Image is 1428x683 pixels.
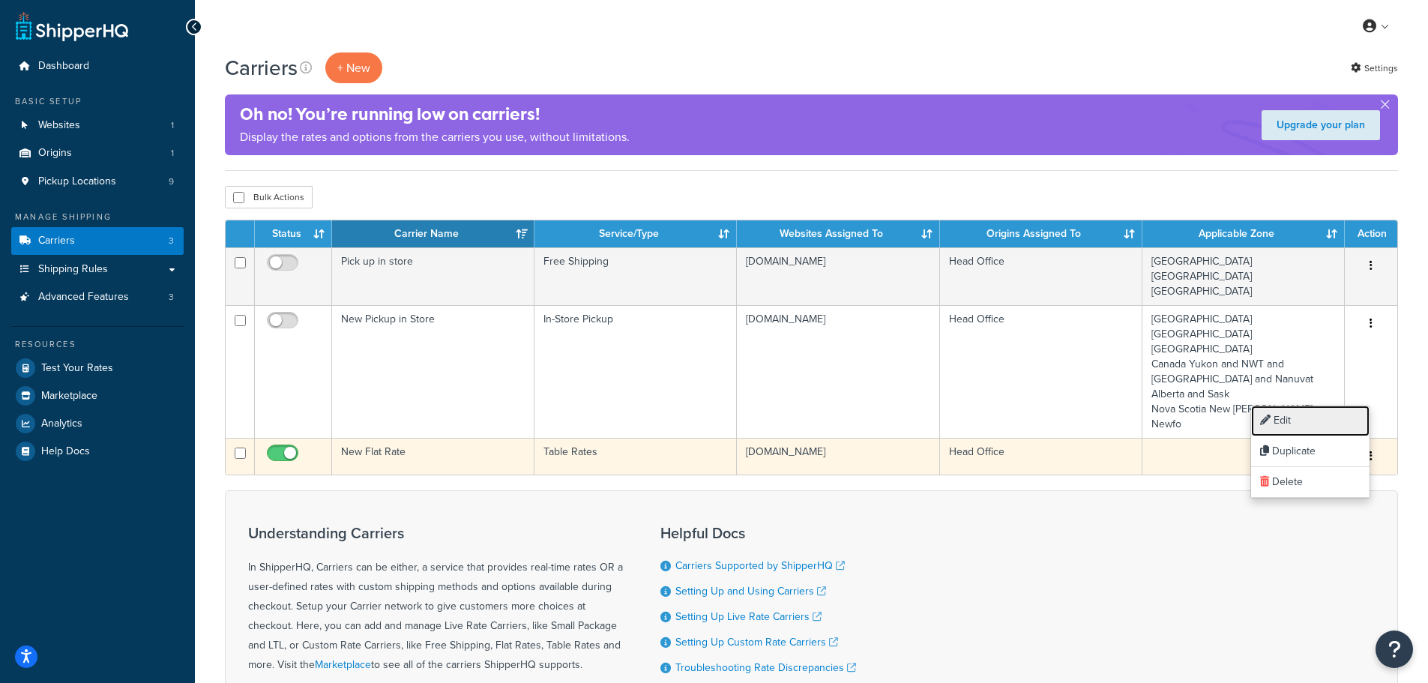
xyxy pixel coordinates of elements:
[38,60,89,73] span: Dashboard
[315,657,371,673] a: Marketplace
[171,147,174,160] span: 1
[11,211,184,223] div: Manage Shipping
[534,220,737,247] th: Service/Type: activate to sort column ascending
[171,119,174,132] span: 1
[675,558,845,574] a: Carriers Supported by ShipperHQ
[11,382,184,409] a: Marketplace
[940,220,1142,247] th: Origins Assigned To: activate to sort column ascending
[1262,110,1380,140] a: Upgrade your plan
[332,305,534,438] td: New Pickup in Store
[38,147,72,160] span: Origins
[1251,406,1370,436] a: Edit
[1142,247,1345,305] td: [GEOGRAPHIC_DATA] [GEOGRAPHIC_DATA] [GEOGRAPHIC_DATA]
[11,227,184,255] a: Carriers 3
[11,139,184,167] a: Origins 1
[169,235,174,247] span: 3
[41,390,97,403] span: Marketplace
[737,247,939,305] td: [DOMAIN_NAME]
[240,102,630,127] h4: Oh no! You’re running low on carriers!
[534,247,737,305] td: Free Shipping
[248,525,623,541] h3: Understanding Carriers
[11,52,184,80] a: Dashboard
[169,291,174,304] span: 3
[11,283,184,311] li: Advanced Features
[1345,220,1397,247] th: Action
[11,410,184,437] a: Analytics
[1376,631,1413,668] button: Open Resource Center
[255,220,332,247] th: Status: activate to sort column ascending
[325,52,382,83] button: + New
[38,235,75,247] span: Carriers
[332,247,534,305] td: Pick up in store
[675,609,822,625] a: Setting Up Live Rate Carriers
[940,438,1142,475] td: Head Office
[38,175,116,188] span: Pickup Locations
[940,305,1142,438] td: Head Office
[534,305,737,438] td: In-Store Pickup
[11,168,184,196] a: Pickup Locations 9
[11,438,184,465] a: Help Docs
[248,525,623,675] div: In ShipperHQ, Carriers can be either, a service that provides real-time rates OR a user-defined r...
[737,305,939,438] td: [DOMAIN_NAME]
[225,53,298,82] h1: Carriers
[38,119,80,132] span: Websites
[1142,305,1345,438] td: [GEOGRAPHIC_DATA] [GEOGRAPHIC_DATA] [GEOGRAPHIC_DATA] Canada Yukon and NWT and [GEOGRAPHIC_DATA] ...
[41,362,113,375] span: Test Your Rates
[737,220,939,247] th: Websites Assigned To: activate to sort column ascending
[660,525,856,541] h3: Helpful Docs
[940,247,1142,305] td: Head Office
[169,175,174,188] span: 9
[737,438,939,475] td: [DOMAIN_NAME]
[1251,467,1370,498] a: Delete
[41,445,90,458] span: Help Docs
[240,127,630,148] p: Display the rates and options from the carriers you use, without limitations.
[332,220,534,247] th: Carrier Name: activate to sort column ascending
[11,355,184,382] a: Test Your Rates
[11,168,184,196] li: Pickup Locations
[675,634,838,650] a: Setting Up Custom Rate Carriers
[38,263,108,276] span: Shipping Rules
[534,438,737,475] td: Table Rates
[1351,58,1398,79] a: Settings
[16,11,128,41] a: ShipperHQ Home
[332,438,534,475] td: New Flat Rate
[11,256,184,283] a: Shipping Rules
[11,227,184,255] li: Carriers
[11,112,184,139] a: Websites 1
[38,291,129,304] span: Advanced Features
[41,418,82,430] span: Analytics
[11,95,184,108] div: Basic Setup
[11,112,184,139] li: Websites
[1251,436,1370,467] a: Duplicate
[11,139,184,167] li: Origins
[11,283,184,311] a: Advanced Features 3
[11,338,184,351] div: Resources
[675,660,856,676] a: Troubleshooting Rate Discrepancies
[675,583,826,599] a: Setting Up and Using Carriers
[1142,220,1345,247] th: Applicable Zone: activate to sort column ascending
[225,186,313,208] button: Bulk Actions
